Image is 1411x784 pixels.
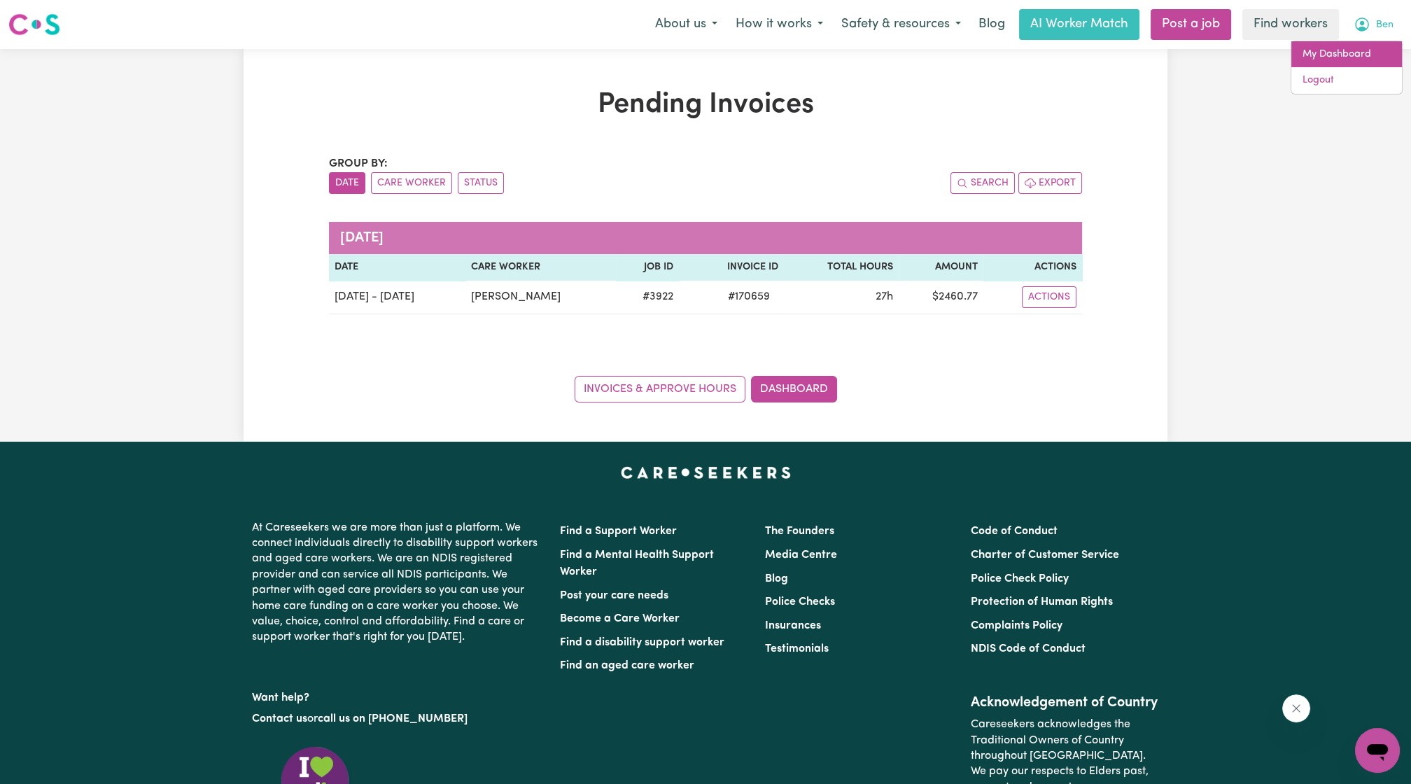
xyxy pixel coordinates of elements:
iframe: Close message [1282,694,1310,722]
th: Amount [899,254,983,281]
button: Export [1018,172,1082,194]
td: [DATE] - [DATE] [329,281,465,314]
th: Date [329,254,465,281]
span: Need any help? [8,10,85,21]
th: Care Worker [465,254,616,281]
h2: Acknowledgement of Country [971,694,1159,711]
a: Testimonials [765,643,829,654]
p: or [252,706,543,732]
a: call us on [PHONE_NUMBER] [318,713,468,724]
button: My Account [1345,10,1403,39]
button: How it works [726,10,832,39]
button: sort invoices by care worker [371,172,452,194]
a: Code of Conduct [971,526,1058,537]
a: NDIS Code of Conduct [971,643,1086,654]
td: $ 2460.77 [899,281,983,314]
a: Find a disability support worker [560,637,724,648]
th: Total Hours [783,254,899,281]
th: Invoice ID [679,254,784,281]
h1: Pending Invoices [329,88,1082,122]
button: sort invoices by date [329,172,365,194]
a: Invoices & Approve Hours [575,376,745,402]
button: Actions [1022,286,1076,308]
a: Become a Care Worker [560,613,680,624]
a: Media Centre [765,549,837,561]
button: About us [646,10,726,39]
button: Search [950,172,1015,194]
a: Dashboard [751,376,837,402]
th: Job ID [616,254,679,281]
a: Blog [765,573,788,584]
p: At Careseekers we are more than just a platform. We connect individuals directly to disability su... [252,514,543,651]
td: [PERSON_NAME] [465,281,616,314]
span: Ben [1376,17,1394,33]
td: # 3922 [616,281,679,314]
p: Want help? [252,685,543,706]
a: Contact us [252,713,307,724]
th: Actions [983,254,1082,281]
a: Careseekers logo [8,8,60,41]
caption: [DATE] [329,222,1082,254]
a: Police Check Policy [971,573,1069,584]
a: Find a Support Worker [560,526,677,537]
a: Blog [970,9,1013,40]
a: Careseekers home page [621,467,791,478]
span: Group by: [329,158,388,169]
a: Insurances [765,620,821,631]
button: sort invoices by paid status [458,172,504,194]
img: Careseekers logo [8,12,60,37]
a: AI Worker Match [1019,9,1139,40]
a: My Dashboard [1291,41,1402,68]
a: Logout [1291,67,1402,94]
div: My Account [1291,41,1403,94]
a: Complaints Policy [971,620,1062,631]
a: Find an aged care worker [560,660,694,671]
iframe: Button to launch messaging window [1355,728,1400,773]
a: Post a job [1151,9,1231,40]
a: Charter of Customer Service [971,549,1119,561]
a: Protection of Human Rights [971,596,1113,608]
a: The Founders [765,526,834,537]
a: Police Checks [765,596,835,608]
a: Post your care needs [560,590,668,601]
a: Find a Mental Health Support Worker [560,549,714,577]
span: 27 hours [876,291,893,302]
span: # 170659 [719,288,778,305]
a: Find workers [1242,9,1339,40]
button: Safety & resources [832,10,970,39]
